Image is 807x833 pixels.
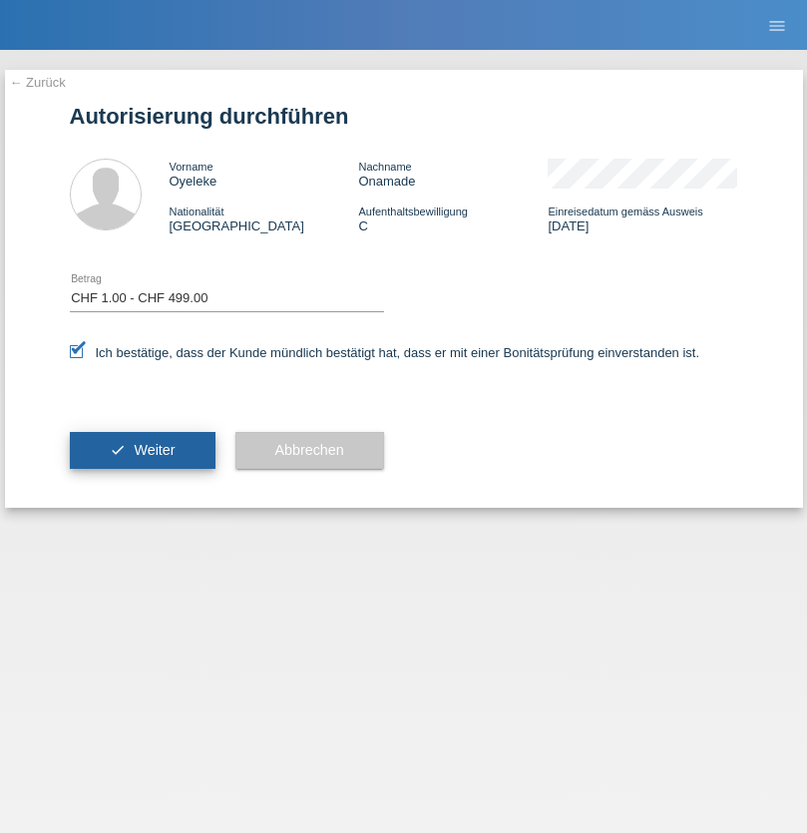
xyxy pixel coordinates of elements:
[275,442,344,458] span: Abbrechen
[170,204,359,233] div: [GEOGRAPHIC_DATA]
[70,104,738,129] h1: Autorisierung durchführen
[235,432,384,470] button: Abbrechen
[70,345,700,360] label: Ich bestätige, dass der Kunde mündlich bestätigt hat, dass er mit einer Bonitätsprüfung einversta...
[757,19,797,31] a: menu
[70,432,215,470] button: check Weiter
[358,204,548,233] div: C
[134,442,175,458] span: Weiter
[358,206,467,217] span: Aufenthaltsbewilligung
[170,161,213,173] span: Vorname
[767,16,787,36] i: menu
[548,206,702,217] span: Einreisedatum gemäss Ausweis
[358,159,548,189] div: Onamade
[170,159,359,189] div: Oyeleke
[110,442,126,458] i: check
[548,204,737,233] div: [DATE]
[358,161,411,173] span: Nachname
[10,75,66,90] a: ← Zurück
[170,206,224,217] span: Nationalität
